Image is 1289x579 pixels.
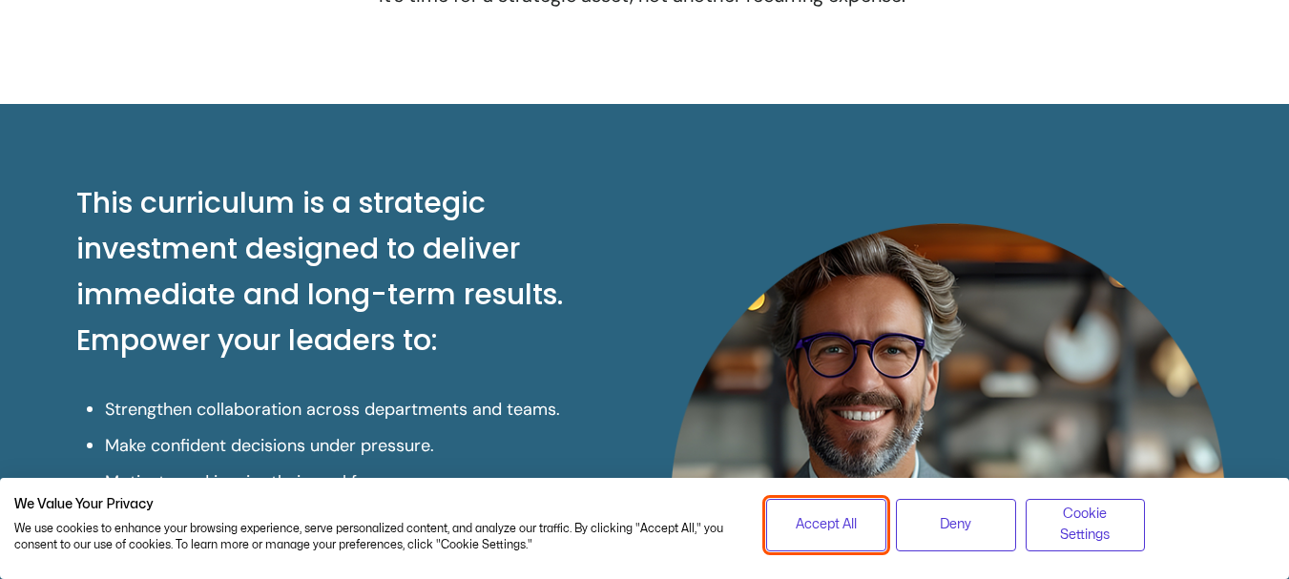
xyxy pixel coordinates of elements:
li: Make confident decisions under pressure. [105,428,631,465]
li: Strengthen collaboration across departments and teams. [105,392,631,428]
span: Deny [940,514,971,535]
span: Cookie Settings [1038,504,1133,547]
button: Accept all cookies [766,499,886,551]
button: Adjust cookie preferences [1026,499,1146,551]
h2: This curriculum is a strategic investment designed to deliver immediate and long-term results. Em... [76,180,608,363]
span: Accept All [796,514,857,535]
h2: We Value Your Privacy [14,496,738,513]
button: Deny all cookies [896,499,1016,551]
p: We use cookies to enhance your browsing experience, serve personalized content, and analyze our t... [14,521,738,553]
